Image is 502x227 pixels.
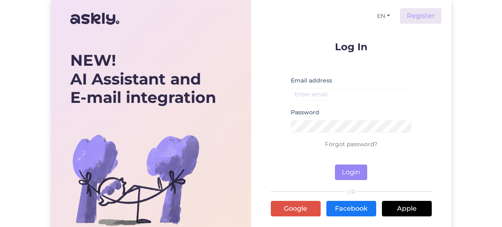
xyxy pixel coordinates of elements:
p: Log In [271,42,432,52]
label: Password [291,108,319,117]
div: AI Assistant and E-mail integration [70,51,216,107]
a: Facebook [326,201,376,216]
a: Register [400,8,442,24]
b: NEW! [70,51,116,70]
button: EN [374,10,393,22]
a: Google [271,201,321,216]
input: Enter email [291,88,412,101]
a: Forgot password? [325,140,377,148]
label: Email address [291,76,332,85]
button: Login [335,165,367,180]
a: Apple [382,201,432,216]
img: Askly [70,9,119,29]
span: OR [345,189,357,195]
